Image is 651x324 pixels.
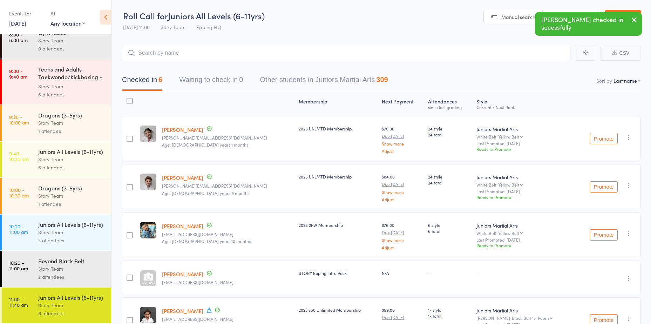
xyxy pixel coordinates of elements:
small: Due [DATE] [382,315,422,320]
div: Beyond Black Belt [38,257,105,265]
div: At [50,8,85,19]
div: White Belt [476,182,571,187]
span: Epping HQ [196,23,221,31]
div: Ready to Promote [476,194,571,200]
time: 9:00 - 9:40 am [9,68,27,79]
button: Other students in Juniors Martial Arts309 [260,72,388,91]
span: [DATE] 11:00 [123,23,150,31]
div: N/A [382,270,422,276]
a: Adjust [382,245,422,250]
div: Juniors Martial Arts [476,174,571,181]
div: 3 attendees [38,236,105,244]
div: Yellow Belt [498,231,519,235]
div: Teens and Adults Taekwondo/Kickboxing + Family Cla... [38,65,105,82]
div: 1 attendee [38,200,105,208]
a: 8:00 -8:00 pmGym AccessStory Team0 attendees [2,23,111,59]
small: Last Promoted: [DATE] [476,141,571,146]
time: 10:20 - 11:00 am [9,223,28,235]
div: Story Team [38,82,105,90]
div: Current / Next Rank [476,105,571,109]
div: 2023 $50 Unlimited Membership [299,307,377,313]
div: White Belt [476,231,571,235]
div: 2025 2PW Membership [299,222,377,228]
a: 10:20 -11:00 amBeyond Black BeltStory Team2 attendees [2,251,111,287]
div: 0 [239,76,243,83]
div: Juniors Martial Arts [476,307,571,314]
span: 6 total [428,228,471,234]
span: Manual search [501,13,535,20]
div: Style [474,94,574,113]
div: 2025 UNLMTD Membership [299,174,377,180]
a: [PERSON_NAME] [162,174,203,181]
div: 2 attendees [38,273,105,281]
div: [PERSON_NAME] checked in sucessfully [535,12,642,36]
a: [PERSON_NAME] [162,270,203,278]
div: Yellow Belt [498,182,519,187]
div: $84.00 [382,174,422,201]
small: Due [DATE] [382,230,422,235]
div: Juniors All Levels (6-11yrs) [38,148,105,155]
span: 24 total [428,131,471,137]
div: Story Team [38,192,105,200]
div: Events for [9,8,43,19]
div: $76.00 [382,126,422,153]
span: 24 style [428,174,471,180]
div: Next Payment [379,94,425,113]
a: 10:00 -10:30 amDragons (3-5yrs)Story Team1 attendee [2,178,111,214]
small: mariam.hamad1@outlook.com [162,135,293,140]
div: - [476,270,571,276]
a: Show more [382,190,422,194]
div: since last grading [428,105,471,109]
div: $76.00 [382,222,422,250]
time: 9:40 - 10:20 am [9,150,29,162]
time: 8:00 - 8:00 pm [9,32,28,43]
div: 0 attendees [38,45,105,53]
span: Story Team [161,23,185,31]
a: Show more [382,141,422,146]
div: Juniors All Levels (6-11yrs) [38,221,105,228]
small: itskamaljeetkaur@gmail.com [162,280,293,285]
div: 6 attendees [38,90,105,99]
a: 10:20 -11:00 amJuniors All Levels (6-11yrs)Story Team3 attendees [2,215,111,250]
div: 309 [376,76,388,83]
span: Roll Call for [123,10,168,21]
button: Checked in6 [122,72,162,91]
a: 11:00 -11:40 amJuniors All Levels (6-11yrs)Story Team6 attendees [2,288,111,323]
div: Story Team [38,228,105,236]
div: Story Team [38,119,105,127]
time: 11:00 - 11:40 am [9,296,28,308]
div: Atten­dances [425,94,474,113]
div: 6 attendees [38,163,105,171]
a: Adjust [382,197,422,202]
small: Due [DATE] [382,182,422,187]
img: image1754378738.png [140,174,156,190]
div: Membership [296,94,379,113]
div: Story Team [38,155,105,163]
div: Last name [613,77,637,84]
span: 17 total [428,313,471,319]
img: image1754983373.png [140,126,156,142]
a: [DATE] [9,19,26,27]
span: Age: [DEMOGRAPHIC_DATA] years 1 months [162,142,248,148]
button: Promote [590,133,618,144]
div: White Belt [476,134,571,139]
a: 9:00 -9:40 amTeens and Adults Taekwondo/Kickboxing + Family Cla...Story Team6 attendees [2,59,111,104]
a: Show more [382,238,422,242]
small: Last Promoted: [DATE] [476,189,571,194]
time: 10:20 - 11:00 am [9,260,28,271]
div: Dragons (3-5yrs) [38,111,105,119]
div: 2025 UNLMTD Membership [299,126,377,131]
a: Adjust [382,149,422,153]
a: 9:30 -10:00 amDragons (3-5yrs)Story Team1 attendee [2,105,111,141]
div: Black Belt 1st Poom [512,316,549,320]
span: 24 total [428,180,471,185]
span: Age: [DEMOGRAPHIC_DATA] years 10 months [162,238,251,244]
div: Juniors Martial Arts [476,222,571,229]
div: 6 [158,76,162,83]
small: mariam.hamad1@outlook.com [162,183,293,188]
div: Ready to Promote [476,242,571,248]
div: Story Team [38,301,105,309]
span: 17 style [428,307,471,313]
img: image1754459891.png [140,222,156,238]
time: 9:30 - 10:00 am [9,114,29,125]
